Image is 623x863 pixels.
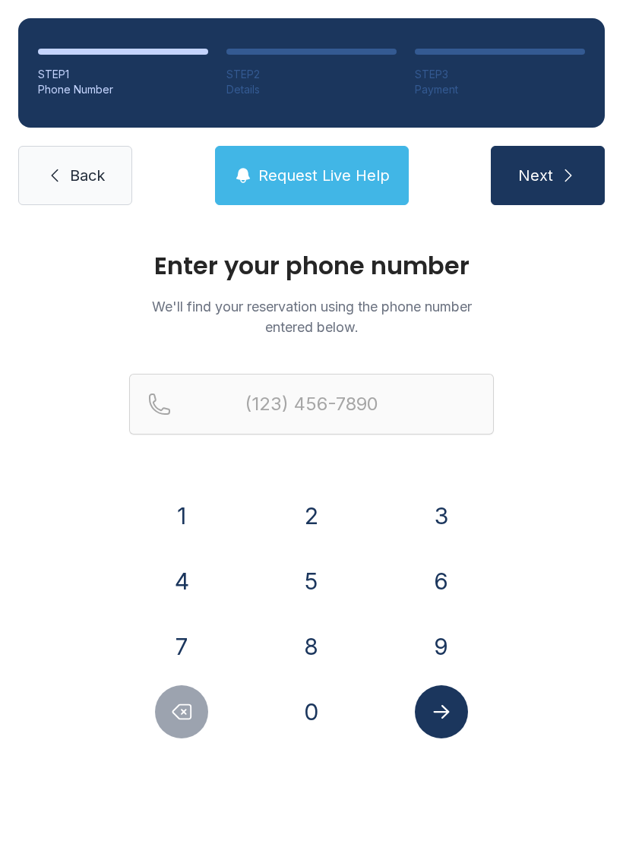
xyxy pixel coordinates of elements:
[285,555,338,608] button: 5
[415,67,585,82] div: STEP 3
[129,254,494,278] h1: Enter your phone number
[415,82,585,97] div: Payment
[38,82,208,97] div: Phone Number
[155,685,208,738] button: Delete number
[518,165,553,186] span: Next
[285,489,338,542] button: 2
[258,165,390,186] span: Request Live Help
[415,555,468,608] button: 6
[415,685,468,738] button: Submit lookup form
[226,67,397,82] div: STEP 2
[129,374,494,435] input: Reservation phone number
[129,296,494,337] p: We'll find your reservation using the phone number entered below.
[285,620,338,673] button: 8
[155,489,208,542] button: 1
[415,489,468,542] button: 3
[415,620,468,673] button: 9
[38,67,208,82] div: STEP 1
[70,165,105,186] span: Back
[155,555,208,608] button: 4
[155,620,208,673] button: 7
[285,685,338,738] button: 0
[226,82,397,97] div: Details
